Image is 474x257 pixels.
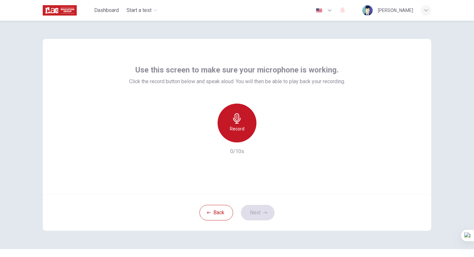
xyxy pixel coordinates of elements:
span: Click the record button below and speak aloud. You will then be able to play back your recording. [129,78,345,85]
div: [PERSON_NAME] [378,6,413,14]
h6: 0/10s [230,148,244,155]
span: Use this screen to make sure your microphone is working. [135,65,339,75]
h6: Record [230,125,244,133]
span: Start a test [127,6,152,14]
button: Back [199,205,233,220]
img: Profile picture [362,5,373,16]
img: en [315,8,323,13]
button: Record [218,104,256,142]
button: Start a test [124,5,160,16]
img: ILAC logo [43,4,77,17]
a: ILAC logo [43,4,92,17]
button: Dashboard [92,5,121,16]
span: Dashboard [94,6,119,14]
